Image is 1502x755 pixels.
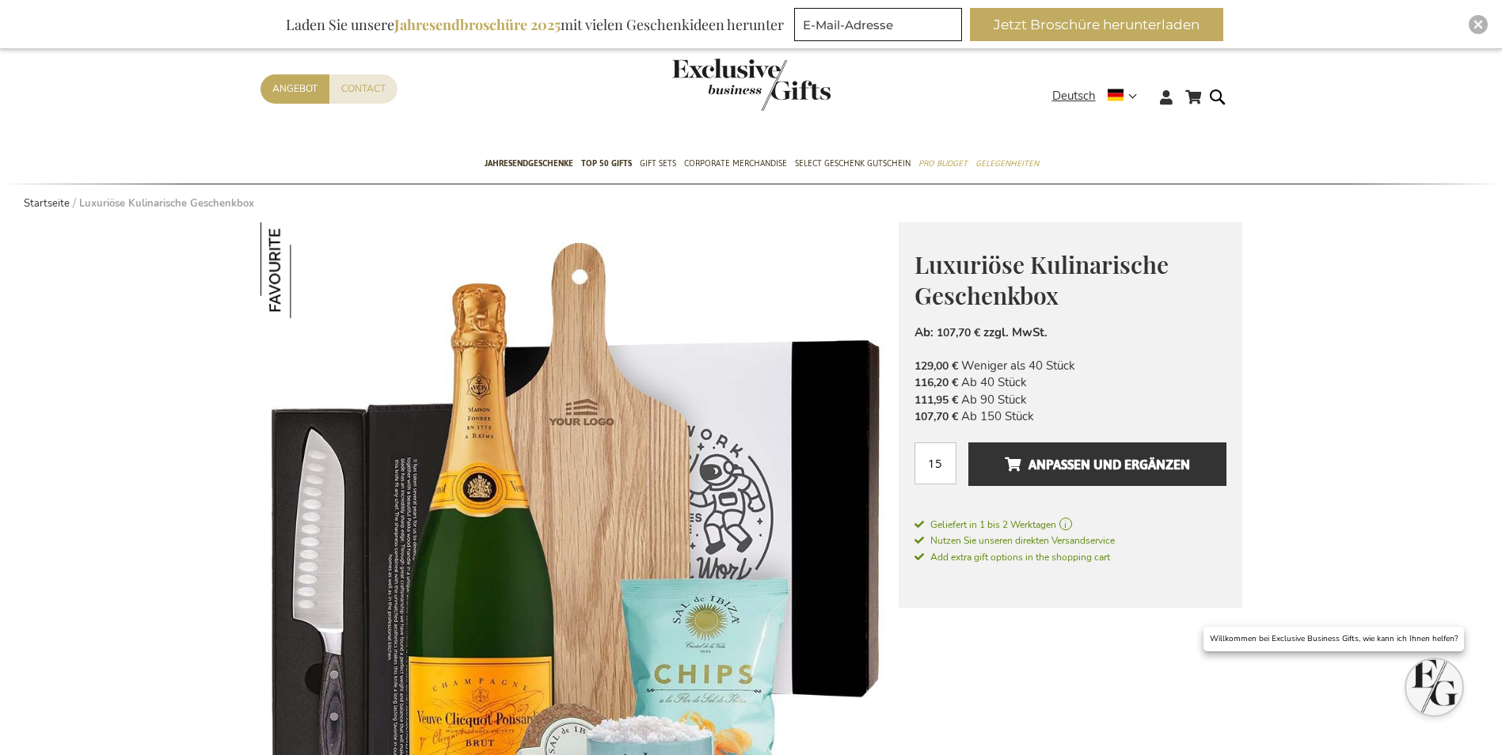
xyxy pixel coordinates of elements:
[1052,87,1147,105] div: Deutsch
[937,325,980,340] span: 107,70 €
[485,155,573,172] span: Jahresendgeschenke
[915,408,1226,425] li: Ab 150 Stück
[260,222,356,318] img: Luxuriöse Kulinarische Geschenkbox
[640,155,676,172] span: Gift Sets
[1473,20,1483,29] img: Close
[915,374,1226,391] li: Ab 40 Stück
[581,155,632,172] span: TOP 50 Gifts
[915,358,1226,374] li: Weniger als 40 Stück
[794,8,967,46] form: marketing offers and promotions
[915,359,958,374] span: 129,00 €
[394,15,561,34] b: Jahresendbroschüre 2025
[672,59,751,111] a: store logo
[915,392,1226,408] li: Ab 90 Stück
[918,155,968,172] span: Pro Budget
[260,74,329,104] a: Angebot
[915,409,958,424] span: 107,70 €
[975,155,1039,172] span: Gelegenheiten
[915,534,1115,547] span: Nutzen Sie unseren direkten Versandservice
[1052,87,1096,105] span: Deutsch
[795,155,911,172] span: Select Geschenk Gutschein
[915,548,1226,565] a: Add extra gift options in the shopping cart
[279,8,791,41] div: Laden Sie unsere mit vielen Geschenkideen herunter
[684,155,787,172] span: Corporate Merchandise
[329,74,397,104] a: Contact
[915,393,958,408] span: 111,95 €
[915,442,956,484] input: Menge
[24,196,70,211] a: Startseite
[915,551,1110,563] span: Add extra gift options in the shopping cart
[794,8,962,41] input: E-Mail-Adresse
[672,59,831,111] img: Exclusive Business gifts logo
[915,518,1226,532] a: Geliefert in 1 bis 2 Werktagen
[1005,452,1190,477] span: Anpassen und ergänzen
[915,249,1169,311] span: Luxuriöse Kulinarische Geschenkbox
[983,324,1048,340] span: zzgl. MwSt.
[970,8,1223,41] button: Jetzt Broschüre herunterladen
[1469,15,1488,34] div: Close
[915,324,934,340] span: Ab:
[968,442,1226,486] button: Anpassen und ergänzen
[915,532,1226,548] a: Nutzen Sie unseren direkten Versandservice
[915,375,958,390] span: 116,20 €
[79,196,254,211] strong: Luxuriöse Kulinarische Geschenkbox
